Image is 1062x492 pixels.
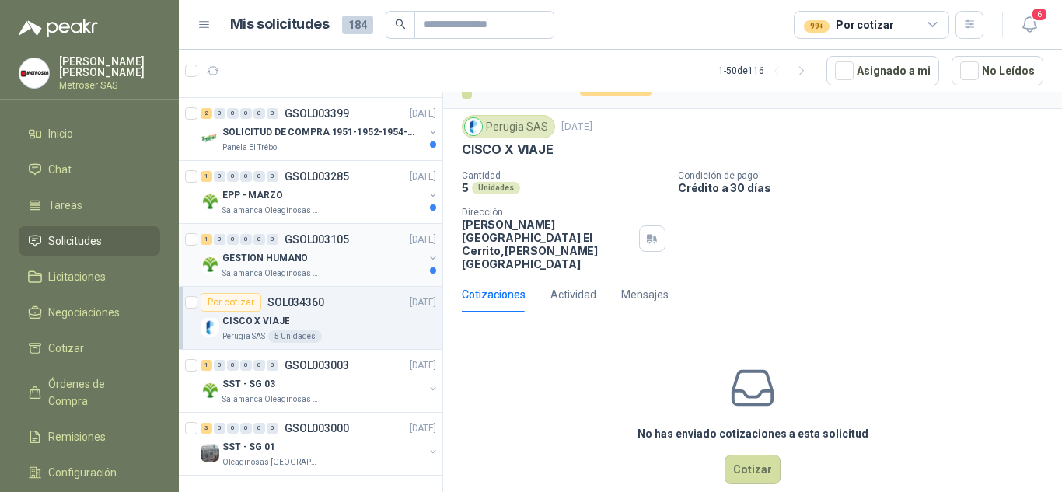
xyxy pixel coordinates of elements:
[201,255,219,274] img: Company Logo
[410,358,436,373] p: [DATE]
[48,197,82,214] span: Tareas
[48,268,106,285] span: Licitaciones
[285,171,349,182] p: GSOL003285
[222,377,275,392] p: SST - SG 03
[804,16,893,33] div: Por cotizar
[201,293,261,312] div: Por cotizar
[222,141,279,154] p: Panela El Trébol
[227,108,239,119] div: 0
[267,108,278,119] div: 0
[285,360,349,371] p: GSOL003003
[48,340,84,357] span: Cotizar
[410,232,436,247] p: [DATE]
[48,428,106,445] span: Remisiones
[462,170,665,181] p: Cantidad
[285,108,349,119] p: GSOL003399
[267,360,278,371] div: 0
[222,330,265,343] p: Perugia SAS
[222,456,320,469] p: Oleaginosas [GEOGRAPHIC_DATA][PERSON_NAME]
[240,423,252,434] div: 0
[214,234,225,245] div: 0
[19,422,160,452] a: Remisiones
[253,360,265,371] div: 0
[678,170,1056,181] p: Condición de pago
[201,234,212,245] div: 1
[240,234,252,245] div: 0
[222,251,308,266] p: GESTION HUMANO
[253,423,265,434] div: 0
[59,56,160,78] p: [PERSON_NAME] [PERSON_NAME]
[267,297,324,308] p: SOL034360
[201,129,219,148] img: Company Logo
[19,262,160,291] a: Licitaciones
[267,423,278,434] div: 0
[48,375,145,410] span: Órdenes de Compra
[201,381,219,400] img: Company Logo
[678,181,1056,194] p: Crédito a 30 días
[561,120,592,134] p: [DATE]
[253,171,265,182] div: 0
[214,108,225,119] div: 0
[201,104,439,154] a: 2 0 0 0 0 0 GSOL003399[DATE] Company LogoSOLICITUD DE COMPRA 1951-1952-1954-1955 Y 1957Panela El ...
[462,115,555,138] div: Perugia SAS
[201,167,439,217] a: 1 0 0 0 0 0 GSOL003285[DATE] Company LogoEPP - MARZOSalamanca Oleaginosas SAS
[462,218,633,270] p: [PERSON_NAME][GEOGRAPHIC_DATA] El Cerrito , [PERSON_NAME][GEOGRAPHIC_DATA]
[718,58,814,83] div: 1 - 50 de 116
[222,188,283,203] p: EPP - MARZO
[222,393,320,406] p: Salamanca Oleaginosas SAS
[201,108,212,119] div: 2
[267,234,278,245] div: 0
[19,458,160,487] a: Configuración
[19,333,160,363] a: Cotizar
[462,207,633,218] p: Dirección
[201,192,219,211] img: Company Logo
[222,204,320,217] p: Salamanca Oleaginosas SAS
[201,360,212,371] div: 1
[1015,11,1043,39] button: 6
[222,267,320,280] p: Salamanca Oleaginosas SAS
[48,125,73,142] span: Inicio
[826,56,939,85] button: Asignado a mi
[638,425,868,442] h3: No has enviado cotizaciones a esta solicitud
[19,119,160,148] a: Inicio
[19,190,160,220] a: Tareas
[725,455,781,484] button: Cotizar
[19,226,160,256] a: Solicitudes
[342,16,373,34] span: 184
[222,125,416,140] p: SOLICITUD DE COMPRA 1951-1952-1954-1955 Y 1957
[19,298,160,327] a: Negociaciones
[19,155,160,184] a: Chat
[179,287,442,350] a: Por cotizarSOL034360[DATE] Company LogoCISCO X VIAJEPerugia SAS5 Unidades
[240,360,252,371] div: 0
[253,234,265,245] div: 0
[227,360,239,371] div: 0
[410,169,436,184] p: [DATE]
[410,421,436,436] p: [DATE]
[268,330,322,343] div: 5 Unidades
[201,419,439,469] a: 3 0 0 0 0 0 GSOL003000[DATE] Company LogoSST - SG 01Oleaginosas [GEOGRAPHIC_DATA][PERSON_NAME]
[201,171,212,182] div: 1
[472,182,520,194] div: Unidades
[201,444,219,462] img: Company Logo
[201,230,439,280] a: 1 0 0 0 0 0 GSOL003105[DATE] Company LogoGESTION HUMANOSalamanca Oleaginosas SAS
[19,58,49,88] img: Company Logo
[462,181,469,194] p: 5
[227,423,239,434] div: 0
[462,286,526,303] div: Cotizaciones
[267,171,278,182] div: 0
[227,234,239,245] div: 0
[285,234,349,245] p: GSOL003105
[214,360,225,371] div: 0
[550,286,596,303] div: Actividad
[395,19,406,30] span: search
[1031,7,1048,22] span: 6
[19,19,98,37] img: Logo peakr
[59,81,160,90] p: Metroser SAS
[201,356,439,406] a: 1 0 0 0 0 0 GSOL003003[DATE] Company LogoSST - SG 03Salamanca Oleaginosas SAS
[253,108,265,119] div: 0
[48,161,72,178] span: Chat
[48,232,102,249] span: Solicitudes
[240,171,252,182] div: 0
[222,314,289,329] p: CISCO X VIAJE
[952,56,1043,85] button: No Leídos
